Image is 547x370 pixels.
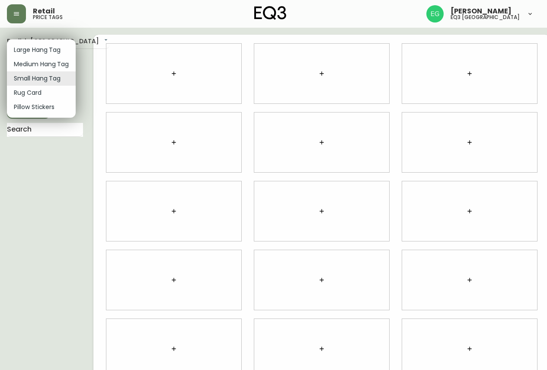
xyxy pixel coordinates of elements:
li: Pillow Stickers [7,100,76,114]
li: Small Hang Tag [7,71,76,86]
li: Medium Hang Tag [7,57,76,71]
li: Large Hang Tag [7,43,76,57]
textarea: FINAL SALE - CANNOT BE COMBINED WITH ANY OTHER PROMOTIONAL SALES OR DISCOUNTS [26,63,119,87]
li: Rug Card [7,86,76,100]
textarea: CELLO KING SIZE ADJUSTABLE BED [26,35,119,59]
